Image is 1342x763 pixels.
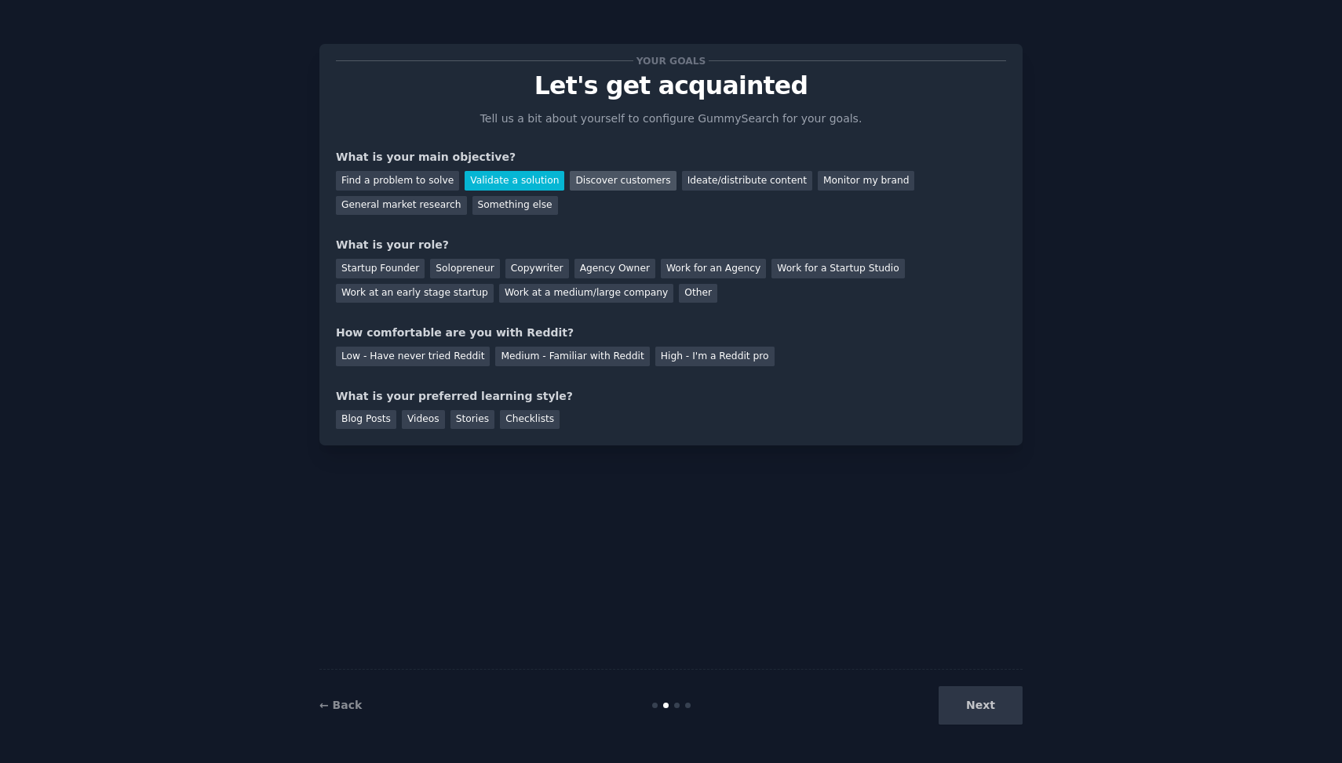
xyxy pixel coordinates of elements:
div: Monitor my brand [818,171,914,191]
span: Your goals [633,53,709,69]
div: Ideate/distribute content [682,171,812,191]
div: Startup Founder [336,259,425,278]
div: High - I'm a Reddit pro [655,347,775,366]
div: Checklists [500,410,560,430]
div: Blog Posts [336,410,396,430]
div: Copywriter [505,259,569,278]
div: How comfortable are you with Reddit? [336,325,1006,341]
div: Other [679,284,717,303]
div: Work for a Startup Studio [771,259,904,278]
div: Medium - Familiar with Reddit [495,347,649,366]
div: Stories [450,410,494,430]
div: Work at a medium/large company [499,284,673,303]
div: General market research [336,196,467,216]
div: Discover customers [570,171,676,191]
div: Videos [402,410,445,430]
div: Find a problem to solve [336,171,459,191]
div: Agency Owner [574,259,655,278]
div: Something else [472,196,558,216]
div: Work at an early stage startup [336,284,494,303]
div: Validate a solution [465,171,564,191]
a: ← Back [319,699,362,711]
p: Tell us a bit about yourself to configure GummySearch for your goals. [473,111,869,127]
div: Low - Have never tried Reddit [336,347,490,366]
p: Let's get acquainted [336,72,1006,100]
div: What is your main objective? [336,149,1006,165]
div: What is your preferred learning style? [336,388,1006,405]
div: Solopreneur [430,259,499,278]
div: Work for an Agency [661,259,766,278]
div: What is your role? [336,237,1006,253]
